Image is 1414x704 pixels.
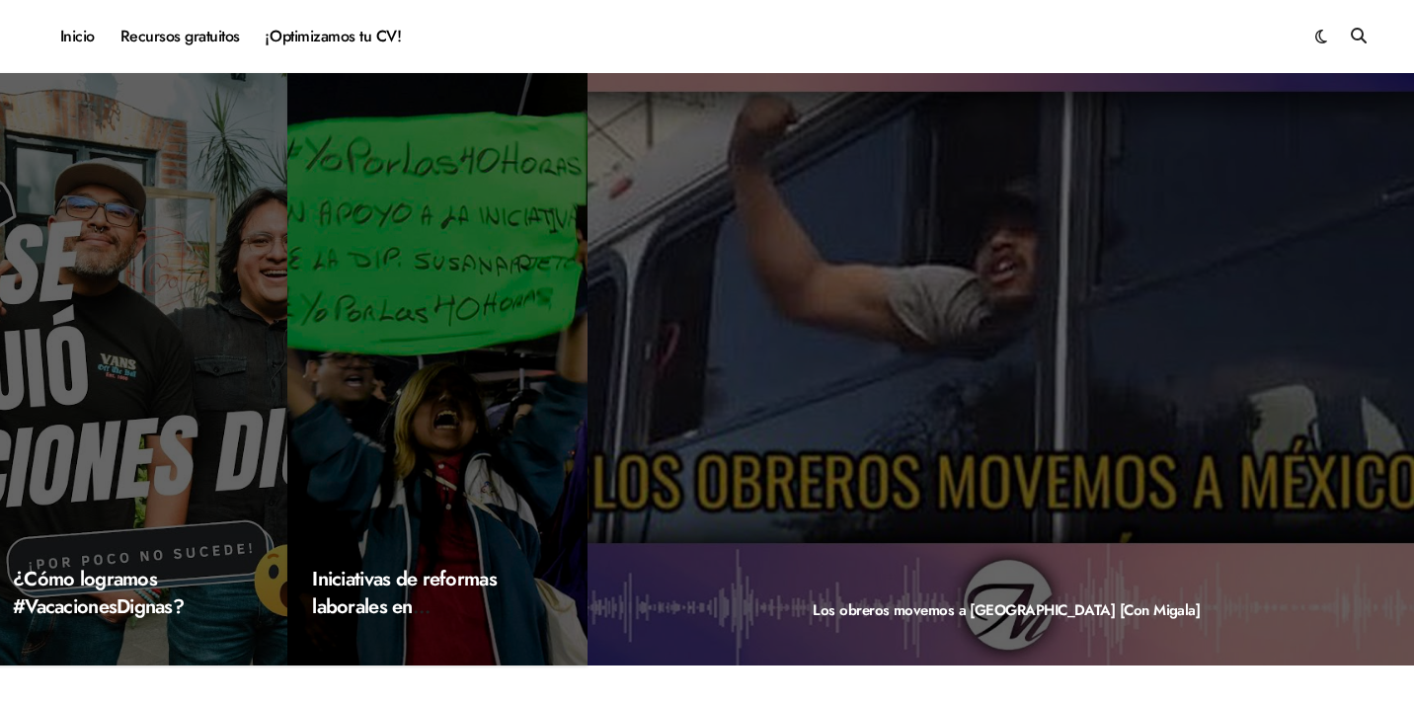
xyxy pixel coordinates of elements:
a: Recursos gratuitos [108,10,253,63]
a: ¡Optimizamos tu CV! [253,10,414,63]
a: Los obreros movemos a [GEOGRAPHIC_DATA] [Con Migala] [813,599,1200,621]
a: Inicio [47,10,108,63]
a: ¿Cómo logramos #VacacionesDignas? [13,565,184,621]
a: Iniciativas de reformas laborales en [GEOGRAPHIC_DATA] (2023) [312,565,504,676]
